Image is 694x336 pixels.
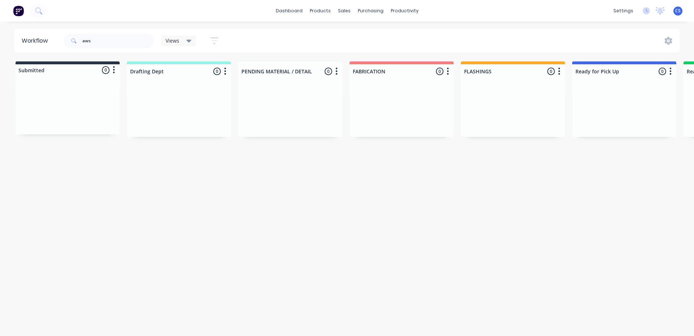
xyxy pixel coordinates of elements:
[306,5,334,16] div: products
[272,5,306,16] a: dashboard
[13,5,24,16] img: Factory
[22,36,51,45] div: Workflow
[334,5,354,16] div: sales
[675,8,681,14] span: CS
[82,34,154,48] input: Search for orders...
[387,5,422,16] div: productivity
[354,5,387,16] div: purchasing
[610,5,637,16] div: settings
[166,37,179,44] span: Views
